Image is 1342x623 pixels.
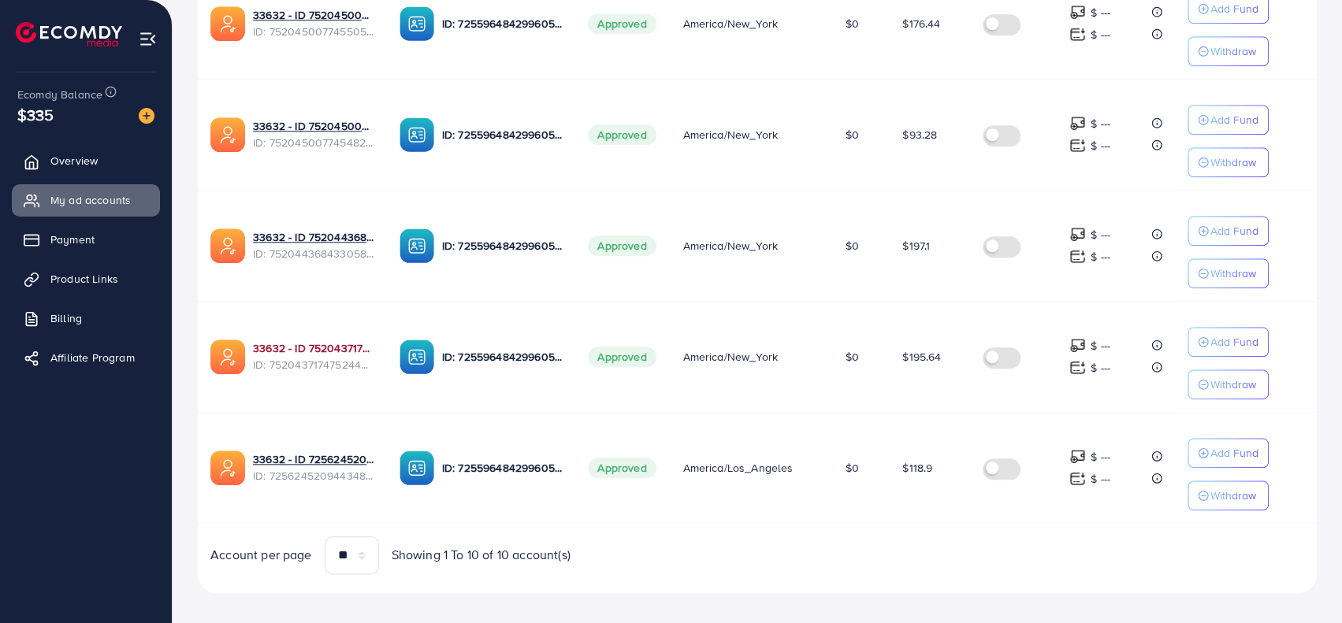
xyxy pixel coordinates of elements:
[253,246,374,261] span: ID: 7520443684330586119
[442,125,563,144] p: ID: 7255964842996056065
[16,22,122,46] img: logo
[1210,42,1256,61] p: Withdraw
[588,235,656,256] span: Approved
[17,87,102,102] span: Ecomdy Balance
[139,30,157,48] img: menu
[682,349,778,365] span: America/New_York
[1069,226,1086,243] img: top-up amount
[50,271,118,287] span: Product Links
[1210,110,1258,129] p: Add Fund
[1069,137,1086,154] img: top-up amount
[1210,153,1256,172] p: Withdraw
[50,232,95,247] span: Payment
[588,13,656,34] span: Approved
[1069,470,1086,487] img: top-up amount
[902,238,930,254] span: $197.1
[682,16,778,32] span: America/New_York
[902,16,940,32] span: $176.44
[1069,26,1086,43] img: top-up amount
[210,6,245,41] img: ic-ads-acc.e4c84228.svg
[50,192,131,208] span: My ad accounts
[1069,448,1086,465] img: top-up amount
[1091,225,1110,244] p: $ ---
[1188,369,1269,399] button: Withdraw
[1210,264,1256,283] p: Withdraw
[210,228,245,263] img: ic-ads-acc.e4c84228.svg
[50,153,98,169] span: Overview
[253,135,374,150] span: ID: 7520450077454827538
[253,7,374,23] a: 33632 - ID 7520450077455056914
[400,228,434,263] img: ic-ba-acc.ded83a64.svg
[12,224,160,255] a: Payment
[442,458,563,477] p: ID: 7255964842996056065
[1188,438,1269,468] button: Add Fund
[1188,36,1269,66] button: Withdraw
[400,339,434,374] img: ic-ba-acc.ded83a64.svg
[1091,247,1110,266] p: $ ---
[588,347,656,367] span: Approved
[1188,147,1269,177] button: Withdraw
[210,451,245,485] img: ic-ads-acc.e4c84228.svg
[253,7,374,39] div: <span class='underline'>33632 - ID 7520450077455056914</span></br>7520450077455056914
[253,118,374,134] a: 33632 - ID 7520450077454827538
[1188,258,1269,288] button: Withdraw
[846,127,859,143] span: $0
[588,124,656,145] span: Approved
[392,546,571,564] span: Showing 1 To 10 of 10 account(s)
[253,357,374,373] span: ID: 7520437174752444423
[1210,486,1256,505] p: Withdraw
[682,127,778,143] span: America/New_York
[400,117,434,152] img: ic-ba-acc.ded83a64.svg
[210,339,245,374] img: ic-ads-acc.e4c84228.svg
[1188,327,1269,357] button: Add Fund
[210,546,312,564] span: Account per page
[682,238,778,254] span: America/New_York
[1210,221,1258,240] p: Add Fund
[846,349,859,365] span: $0
[210,117,245,152] img: ic-ads-acc.e4c84228.svg
[1069,359,1086,376] img: top-up amount
[1091,25,1110,44] p: $ ---
[1210,443,1258,462] p: Add Fund
[1091,336,1110,355] p: $ ---
[253,340,374,373] div: <span class='underline'>33632 - ID 7520437174752444423</span></br>7520437174752444423
[846,16,859,32] span: $0
[139,108,154,124] img: image
[1069,4,1086,20] img: top-up amount
[12,145,160,176] a: Overview
[400,6,434,41] img: ic-ba-acc.ded83a64.svg
[902,349,941,365] span: $195.64
[253,451,374,467] a: 33632 - ID 7256245209443483650
[253,229,374,245] a: 33632 - ID 7520443684330586119
[253,468,374,484] span: ID: 7256245209443483650
[1091,447,1110,466] p: $ ---
[846,460,859,476] span: $0
[1275,552,1330,611] iframe: Chat
[1091,358,1110,377] p: $ ---
[1069,337,1086,354] img: top-up amount
[12,342,160,373] a: Affiliate Program
[442,236,563,255] p: ID: 7255964842996056065
[50,310,82,326] span: Billing
[1210,332,1258,351] p: Add Fund
[442,14,563,33] p: ID: 7255964842996056065
[1091,3,1110,22] p: $ ---
[1188,216,1269,246] button: Add Fund
[442,347,563,366] p: ID: 7255964842996056065
[12,302,160,334] a: Billing
[846,238,859,254] span: $0
[1091,469,1110,488] p: $ ---
[1091,136,1110,155] p: $ ---
[253,24,374,39] span: ID: 7520450077455056914
[1091,114,1110,133] p: $ ---
[902,460,932,476] span: $118.9
[588,458,656,478] span: Approved
[1069,115,1086,132] img: top-up amount
[17,103,54,126] span: $335
[253,229,374,261] div: <span class='underline'>33632 - ID 7520443684330586119</span></br>7520443684330586119
[12,263,160,295] a: Product Links
[1188,105,1269,135] button: Add Fund
[682,460,793,476] span: America/Los_Angeles
[253,451,374,484] div: <span class='underline'>33632 - ID 7256245209443483650</span></br>7256245209443483650
[1188,480,1269,510] button: Withdraw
